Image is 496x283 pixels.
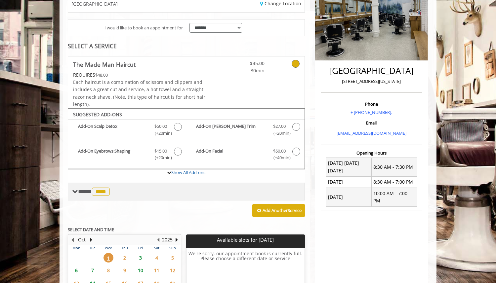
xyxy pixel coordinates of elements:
span: $50.00 [273,148,286,155]
span: $50.00 [154,123,167,130]
td: [DATE] [326,176,372,188]
div: $48.00 [73,71,206,79]
th: Fri [133,245,148,251]
b: Add-On [PERSON_NAME] Trim [196,123,266,137]
td: 10:00 AM - 7:00 PM [371,188,417,207]
span: Each haircut is a combination of scissors and clippers and includes a great cut and service, a ho... [73,79,205,107]
b: Add Another Service [263,207,302,213]
span: 30min [226,67,265,74]
td: 8:30 AM - 7:00 PM [371,176,417,188]
b: Add-On Scalp Detox [78,123,148,137]
td: Select day2 [116,251,132,264]
td: Select day11 [148,264,164,277]
span: 2 [120,253,130,263]
h3: Phone [322,102,421,106]
button: Oct [78,236,86,243]
span: This service needs some Advance to be paid before we block your appointment [73,72,95,78]
th: Wed [101,245,116,251]
td: Select day6 [68,264,84,277]
button: Next Month [88,236,94,243]
td: Select day9 [116,264,132,277]
th: Sat [148,245,164,251]
div: The Made Man Haircut Add-onS [68,108,305,170]
a: Change Location [260,0,301,7]
label: Add-On Beard Trim [189,123,301,138]
span: (+40min ) [269,154,289,161]
div: SELECT A SERVICE [68,43,305,49]
td: Select day4 [148,251,164,264]
label: Add-On Scalp Detox [71,123,183,138]
a: + [PHONE_NUMBER]. [351,109,392,115]
td: Select day1 [101,251,116,264]
b: The Made Man Haircut [73,60,136,69]
b: SUGGESTED ADD-ONS [73,111,122,118]
td: [DATE] [326,188,372,207]
b: SELECT DATE AND TIME [68,227,114,232]
button: Previous Month [70,236,75,243]
td: Select day10 [133,264,148,277]
span: 6 [71,265,81,275]
td: Select day8 [101,264,116,277]
b: Add-On Facial [196,148,266,161]
span: [GEOGRAPHIC_DATA] [71,1,118,6]
label: Add-On Facial [189,148,301,163]
button: Add AnotherService [252,204,305,218]
span: 5 [168,253,178,263]
th: Tue [84,245,100,251]
span: 11 [152,265,162,275]
button: Previous Year [155,236,161,243]
span: 12 [168,265,178,275]
td: Select day3 [133,251,148,264]
h3: Opening Hours [321,151,422,155]
th: Thu [116,245,132,251]
p: Available slots for [DATE] [189,237,302,243]
span: $45.00 [226,60,265,67]
a: Show All Add-ons [171,169,205,175]
b: Add-On Eyebrows Shaping [78,148,148,161]
td: [DATE] [DATE] [DATE] [326,158,372,176]
td: 8:30 AM - 7:30 PM [371,158,417,176]
h3: Email [322,121,421,125]
span: $27.00 [273,123,286,130]
span: (+20min ) [151,154,171,161]
span: 4 [152,253,162,263]
h2: [GEOGRAPHIC_DATA] [322,66,421,76]
span: (+20min ) [269,130,289,137]
span: 3 [136,253,145,263]
button: 2025 [162,236,173,243]
a: [EMAIL_ADDRESS][DOMAIN_NAME] [337,130,406,136]
button: Next Year [174,236,179,243]
span: 10 [136,265,145,275]
span: 7 [88,265,98,275]
label: Add-On Eyebrows Shaping [71,148,183,163]
td: Select day5 [165,251,181,264]
th: Mon [68,245,84,251]
span: 8 [103,265,113,275]
span: I would like to book an appointment for [104,24,183,31]
span: $15.00 [154,148,167,155]
p: [STREET_ADDRESS][US_STATE] [322,78,421,85]
span: 1 [103,253,113,263]
td: Select day12 [165,264,181,277]
span: (+20min ) [151,130,171,137]
span: 9 [120,265,130,275]
th: Sun [165,245,181,251]
td: Select day7 [84,264,100,277]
